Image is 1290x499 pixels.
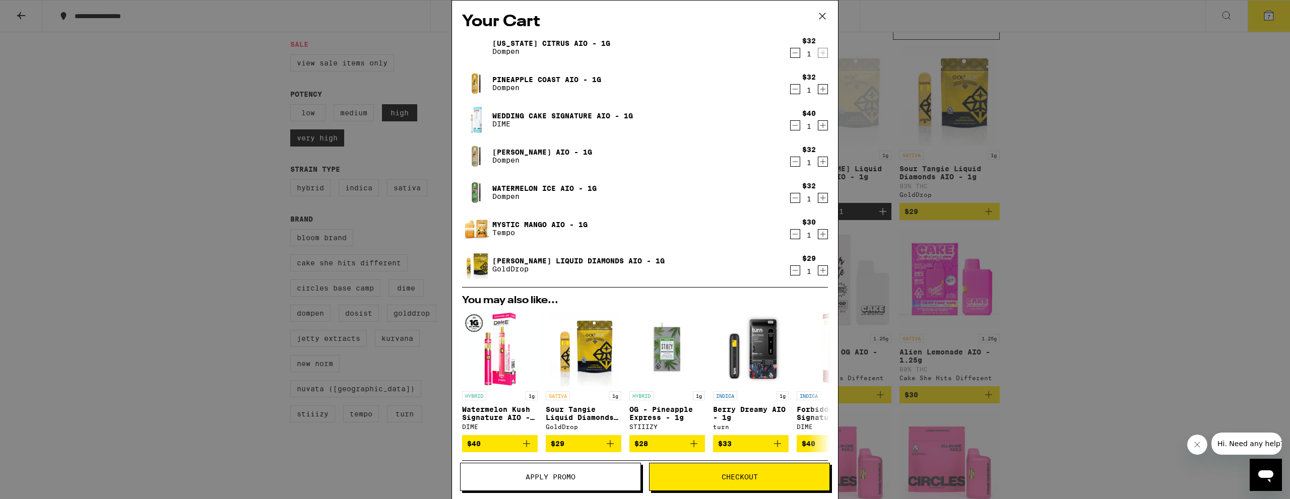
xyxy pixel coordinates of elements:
div: 1 [802,50,816,58]
div: $32 [802,182,816,190]
div: $29 [802,254,816,262]
p: Forbidden Apple Signature AIO - 1g [797,405,872,421]
a: [PERSON_NAME] Liquid Diamonds AIO - 1g [492,257,665,265]
img: Watermelon Ice AIO - 1g [462,178,490,206]
p: Watermelon Kush Signature AIO - 1g [462,405,538,421]
p: 1g [693,391,705,400]
div: 1 [802,267,816,275]
button: Increment [818,193,828,203]
button: Increment [818,48,828,58]
button: Add to bag [462,435,538,452]
p: Berry Dreamy AIO - 1g [713,405,789,421]
p: 1g [609,391,621,400]
button: Add to bag [797,435,872,452]
a: Open page for Forbidden Apple Signature AIO - 1g from DIME [797,311,872,435]
div: $32 [802,146,816,154]
p: INDICA [797,391,821,400]
button: Increment [818,84,828,94]
a: Watermelon Ice AIO - 1g [492,184,597,192]
a: [US_STATE] Citrus AIO - 1g [492,39,610,47]
p: SATIVA [546,391,570,400]
img: California Citrus AIO - 1g [462,33,490,61]
img: DIME - Forbidden Apple Signature AIO - 1g [813,311,856,386]
button: Decrement [790,120,800,130]
div: $32 [802,37,816,45]
button: Decrement [790,84,800,94]
a: Wedding Cake Signature AIO - 1g [492,112,633,120]
img: Pineapple Coast AIO - 1g [462,69,490,98]
span: $40 [802,440,815,448]
p: 1g [526,391,538,400]
button: Increment [818,229,828,239]
img: GoldDrop - Sour Tangie Liquid Diamonds AIO - 1g [549,311,619,386]
iframe: Button to launch messaging window [1250,459,1282,491]
a: [PERSON_NAME] AIO - 1g [492,148,592,156]
div: GoldDrop [546,423,621,430]
img: STIIIZY - OG - Pineapple Express - 1g [629,311,705,386]
span: $28 [634,440,648,448]
span: $29 [551,440,564,448]
h2: You may also like... [462,296,828,306]
a: Open page for OG - Pineapple Express - 1g from STIIIZY [629,311,705,435]
div: 1 [802,159,816,167]
span: $40 [467,440,481,448]
button: Decrement [790,229,800,239]
p: 1g [777,391,789,400]
a: Open page for Watermelon Kush Signature AIO - 1g from DIME [462,311,538,435]
p: GoldDrop [492,265,665,273]
p: Dompen [492,192,597,200]
div: STIIIZY [629,423,705,430]
div: $40 [802,109,816,117]
a: Pineapple Coast AIO - 1g [492,76,601,84]
img: Wedding Cake Signature AIO - 1g [462,106,490,134]
span: $33 [718,440,732,448]
span: Apply Promo [526,473,575,480]
iframe: Close message [1187,435,1207,455]
button: Decrement [790,265,800,275]
p: HYBRID [629,391,654,400]
button: Add to bag [629,435,705,452]
img: Mystic Mango AIO - 1g [462,215,490,243]
span: Hi. Need any help? [6,7,73,15]
iframe: Message from company [1211,433,1282,455]
div: turn [713,423,789,430]
img: turn - Berry Dreamy AIO - 1g [713,311,789,386]
p: Dompen [492,156,592,164]
p: Dompen [492,84,601,92]
div: $30 [802,218,816,226]
p: HYBRID [462,391,486,400]
div: DIME [797,423,872,430]
button: Increment [818,120,828,130]
img: King Louis XIII AIO - 1g [462,142,490,170]
a: Open page for Berry Dreamy AIO - 1g from turn [713,311,789,435]
button: Checkout [649,463,830,491]
div: 1 [802,122,816,130]
div: $32 [802,73,816,81]
span: Checkout [722,473,758,480]
p: Dompen [492,47,610,55]
img: King Louis Liquid Diamonds AIO - 1g [462,249,490,280]
a: Open page for Sour Tangie Liquid Diamonds AIO - 1g from GoldDrop [546,311,621,435]
div: 1 [802,86,816,94]
h2: Your Cart [462,11,828,33]
div: 1 [802,195,816,203]
p: Tempo [492,229,588,237]
button: Add to bag [713,435,789,452]
img: DIME - Watermelon Kush Signature AIO - 1g [462,311,538,386]
button: Apply Promo [460,463,641,491]
div: 1 [802,231,816,239]
a: Mystic Mango AIO - 1g [492,221,588,229]
button: Decrement [790,48,800,58]
p: Sour Tangie Liquid Diamonds AIO - 1g [546,405,621,421]
p: INDICA [713,391,737,400]
div: DIME [462,423,538,430]
button: Increment [818,157,828,167]
button: Decrement [790,157,800,167]
p: OG - Pineapple Express - 1g [629,405,705,421]
p: DIME [492,120,633,128]
button: Add to bag [546,435,621,452]
button: Increment [818,265,828,275]
button: Decrement [790,193,800,203]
